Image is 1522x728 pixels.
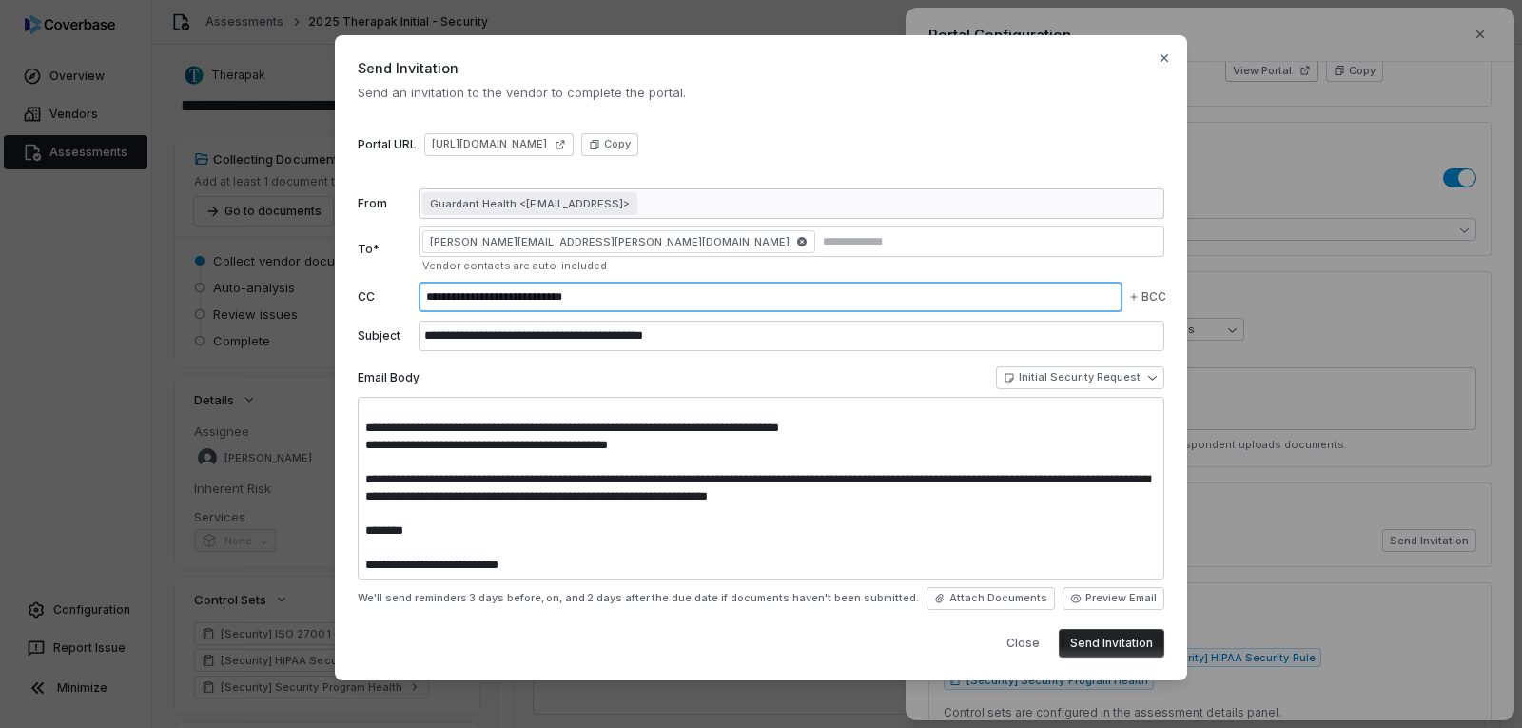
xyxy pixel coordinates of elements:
div: Vendor contacts are auto-included [422,259,1164,273]
span: Attach Documents [949,591,1047,605]
button: Attach Documents [927,587,1055,610]
span: [PERSON_NAME][EMAIL_ADDRESS][PERSON_NAME][DOMAIN_NAME] [422,230,815,253]
label: Email Body [358,370,420,385]
label: From [358,196,411,211]
button: BCC [1124,275,1170,319]
label: CC [358,289,411,305]
span: We'll send reminders [358,591,467,605]
button: Close [995,629,1051,658]
span: 3 days before, [469,591,544,604]
span: on, and [546,591,585,604]
span: Send an invitation to the vendor to complete the portal. [358,84,1164,101]
button: Copy [581,133,638,156]
span: 2 days after [587,591,650,604]
span: Guardant Health <[EMAIL_ADDRESS]> [430,196,630,211]
span: Send Invitation [358,58,1164,78]
label: Subject [358,328,411,344]
a: [URL][DOMAIN_NAME] [424,133,574,156]
span: the due date if documents haven't been submitted. [652,591,919,605]
button: Send Invitation [1059,629,1164,658]
label: Portal URL [358,137,417,152]
button: Preview Email [1063,587,1164,610]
